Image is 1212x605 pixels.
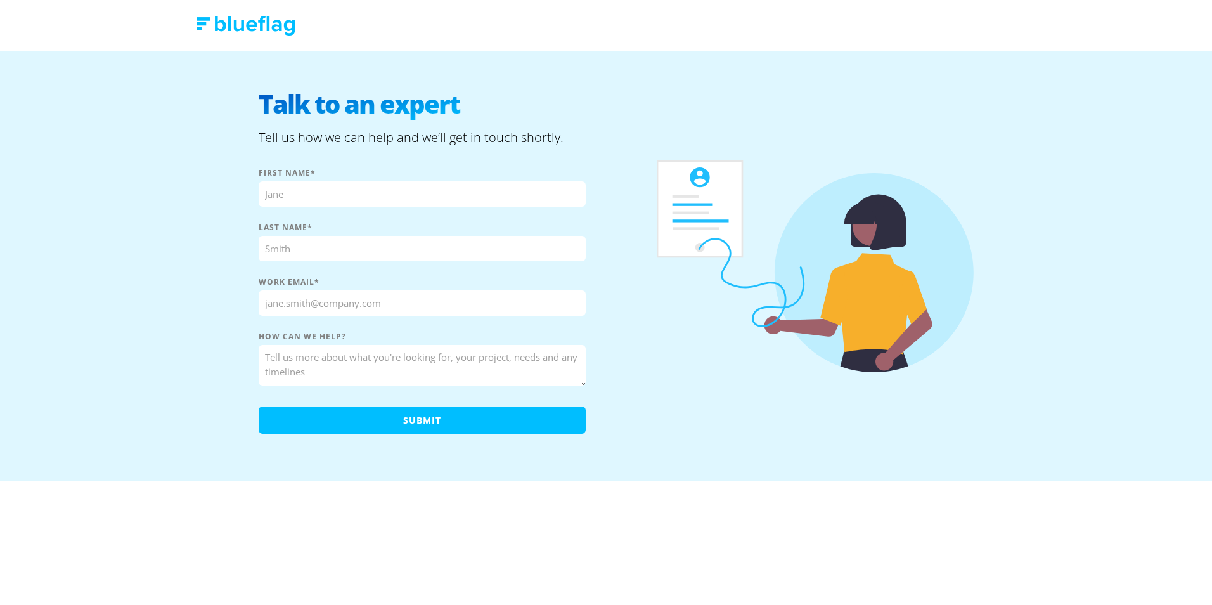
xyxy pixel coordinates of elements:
span: Work Email [259,276,314,288]
span: First name [259,167,311,179]
input: Smith [259,236,586,261]
span: How can we help? [259,331,346,342]
h2: Tell us how we can help and we’ll get in touch shortly. [259,123,586,155]
h1: Talk to an expert [259,91,586,123]
input: jane.smith@company.com [259,290,586,316]
input: Submit [259,407,586,434]
span: Last name [259,222,307,233]
img: Blue Flag logo [197,16,295,36]
input: Jane [259,181,586,207]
